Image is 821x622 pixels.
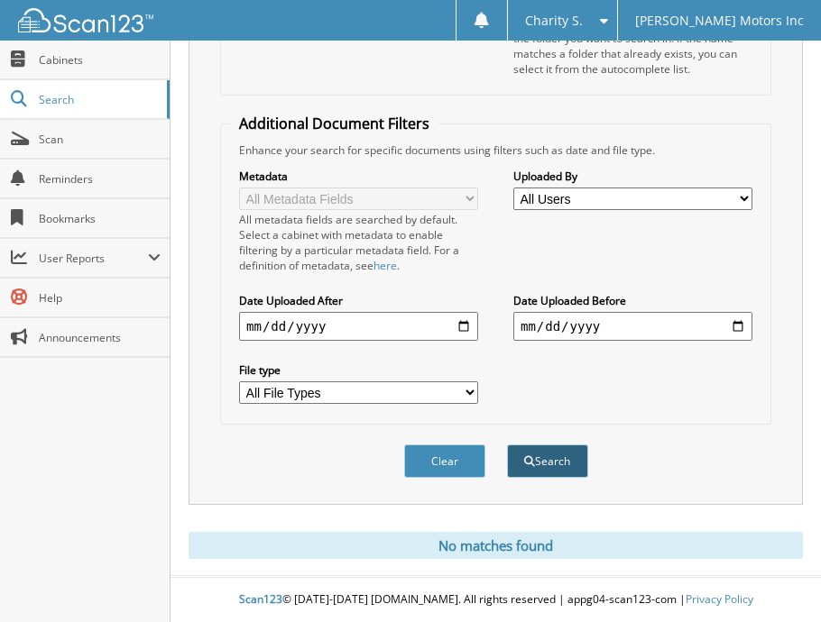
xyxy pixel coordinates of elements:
[513,15,752,77] div: Select a cabinet and begin typing the name of the folder you want to search in. If the name match...
[635,15,804,26] span: [PERSON_NAME] Motors Inc
[239,293,478,308] label: Date Uploaded After
[39,171,161,187] span: Reminders
[39,251,148,266] span: User Reports
[513,169,752,184] label: Uploaded By
[39,52,161,68] span: Cabinets
[686,591,753,607] a: Privacy Policy
[39,211,161,226] span: Bookmarks
[239,312,478,341] input: start
[239,212,478,273] div: All metadata fields are searched by default. Select a cabinet with metadata to enable filtering b...
[18,8,153,32] img: scan123-logo-white.svg
[39,330,161,345] span: Announcements
[39,92,158,107] span: Search
[239,591,282,607] span: Scan123
[513,312,752,341] input: end
[507,444,588,478] button: Search
[374,258,397,273] a: here
[189,532,803,559] div: No matches found
[230,114,438,133] legend: Additional Document Filters
[230,142,761,158] div: Enhance your search for specific documents using filters such as date and file type.
[525,15,583,26] span: Charity S.
[404,444,485,478] button: Clear
[731,535,821,622] iframe: Chat Widget
[39,290,161,306] span: Help
[171,578,821,622] div: © [DATE]-[DATE] [DOMAIN_NAME]. All rights reserved | appg04-scan123-com |
[239,169,478,184] label: Metadata
[239,362,478,378] label: File type
[513,293,752,308] label: Date Uploaded Before
[39,132,161,147] span: Scan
